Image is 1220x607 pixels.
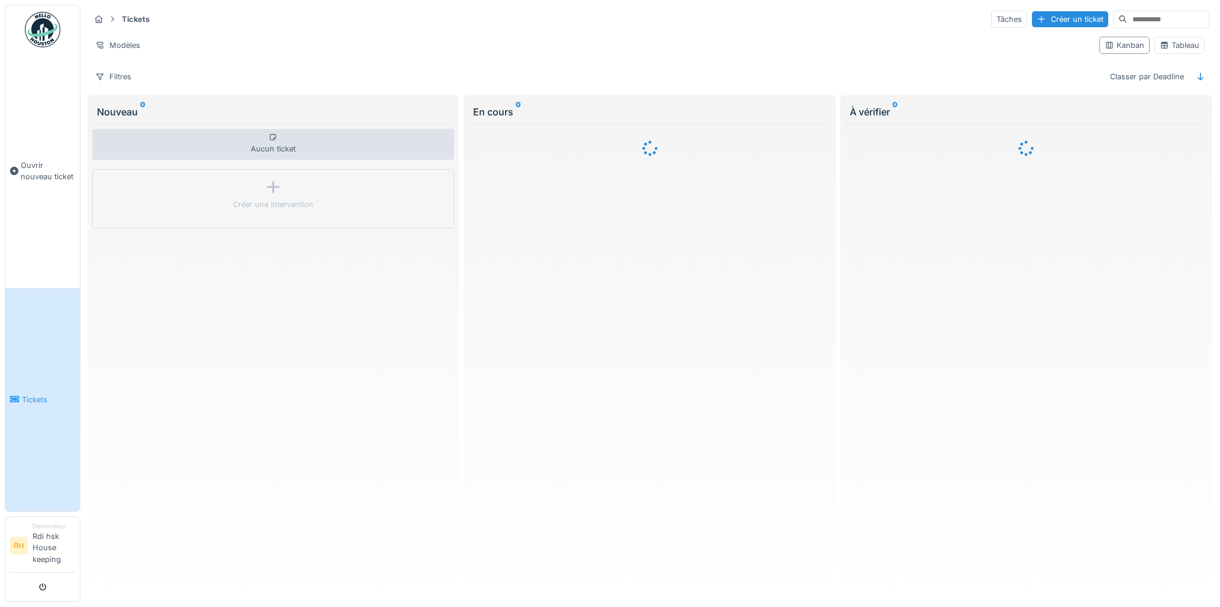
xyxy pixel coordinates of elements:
div: Créer un ticket [1032,11,1108,27]
div: En cours [473,105,826,119]
div: Filtres [90,68,137,85]
li: Rdi hsk House keeping [33,522,75,570]
div: Kanban [1105,40,1144,51]
li: RH [10,537,28,554]
div: Classer par Deadline [1105,68,1189,85]
div: Demandeur [33,522,75,531]
div: Aucun ticket [92,129,454,160]
span: Tickets [22,394,75,405]
sup: 0 [140,105,145,119]
strong: Tickets [117,14,154,25]
div: Créer une intervention [233,199,313,210]
div: Tâches [991,11,1027,28]
div: Nouveau [97,105,449,119]
a: Tickets [5,288,80,511]
div: Modèles [90,37,145,54]
img: Badge_color-CXgf-gQk.svg [25,12,60,47]
sup: 0 [516,105,521,119]
div: Tableau [1160,40,1199,51]
span: Ouvrir nouveau ticket [21,160,75,182]
div: À vérifier [850,105,1202,119]
a: RH DemandeurRdi hsk House keeping [10,522,75,573]
a: Ouvrir nouveau ticket [5,54,80,288]
sup: 0 [892,105,898,119]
